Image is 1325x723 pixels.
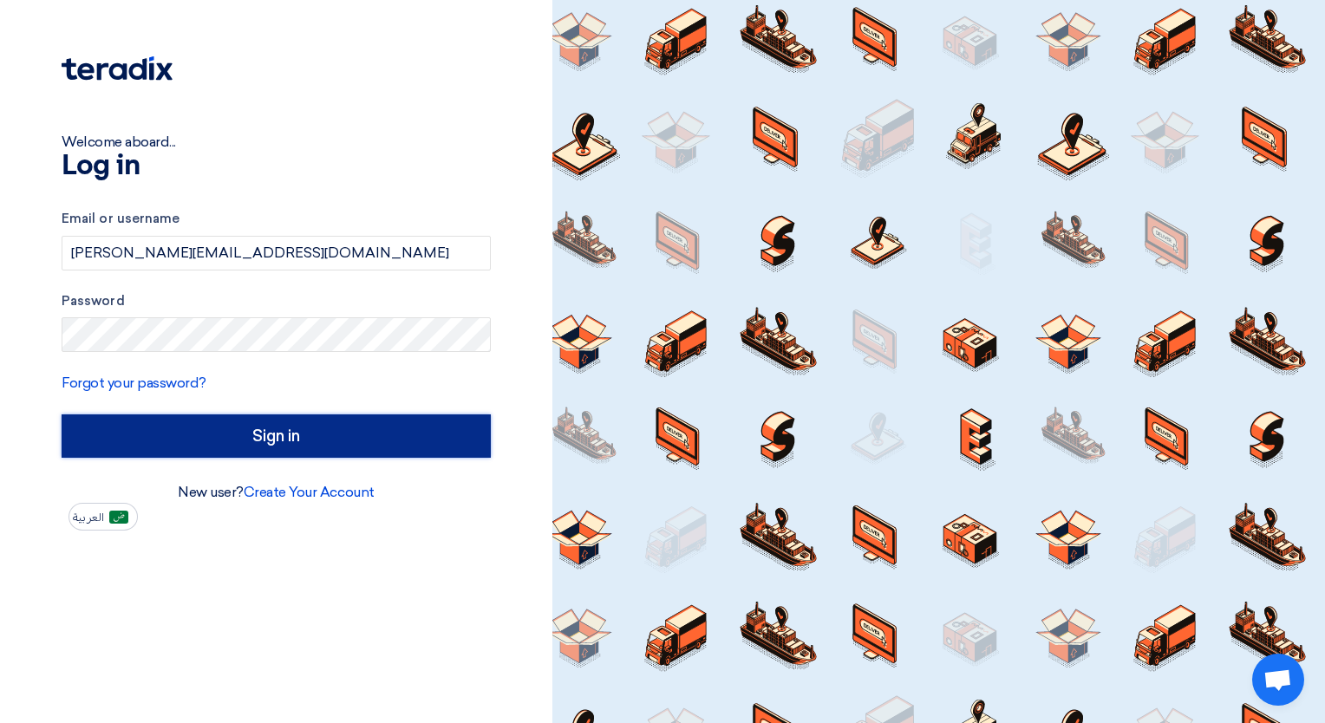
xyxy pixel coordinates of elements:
label: Password [62,291,491,311]
button: العربية [69,503,138,531]
input: Sign in [62,414,491,458]
div: Open chat [1252,654,1304,706]
font: New user? [178,484,375,500]
h1: Log in [62,153,491,180]
label: Email or username [62,209,491,229]
a: Forgot your password? [62,375,206,391]
a: Create Your Account [244,484,375,500]
img: Teradix logo [62,56,173,81]
input: Enter your business email or username [62,236,491,270]
span: العربية [73,511,104,524]
img: ar-AR.png [109,511,128,524]
div: Welcome aboard... [62,132,491,153]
